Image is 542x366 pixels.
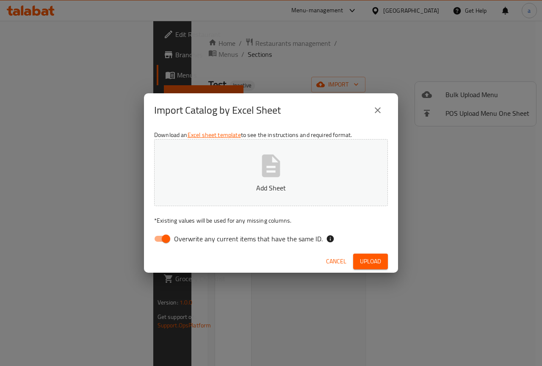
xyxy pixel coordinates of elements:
div: Download an to see the instructions and required format. [144,127,398,250]
span: Overwrite any current items that have the same ID. [174,234,323,244]
span: Upload [360,256,381,267]
p: Add Sheet [167,183,375,193]
p: Existing values will be used for any missing columns. [154,216,388,225]
h2: Import Catalog by Excel Sheet [154,103,281,117]
button: Cancel [323,254,350,269]
button: Add Sheet [154,139,388,206]
button: Upload [353,254,388,269]
button: close [368,100,388,120]
span: Cancel [326,256,346,267]
a: Excel sheet template [188,129,241,140]
svg: If the overwrite option isn't selected, then the items that match an existing ID will be ignored ... [326,235,335,243]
